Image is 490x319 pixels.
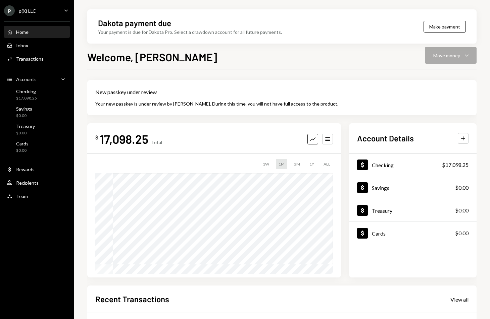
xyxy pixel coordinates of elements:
div: Treasury [372,207,392,214]
div: Treasury [16,123,35,129]
div: $0.00 [455,184,469,192]
div: 1M [276,159,287,169]
div: P [4,5,15,16]
div: Your new passkey is under review by [PERSON_NAME]. During this time, you will not have full acces... [95,100,469,107]
div: $0.00 [455,229,469,237]
div: Your payment is due for Dakota Pro. Select a drawdown account for all future payments. [98,28,282,36]
div: 17,098.25 [100,131,148,146]
a: Team [4,190,70,202]
a: Checking$17,098.25 [349,153,477,176]
a: Checking$17,098.25 [4,86,70,103]
div: $0.00 [16,113,32,119]
a: Rewards [4,163,70,175]
div: $0.00 [455,206,469,214]
a: Treasury$0.00 [349,199,477,221]
h2: Recent Transactions [95,294,169,305]
a: Home [4,26,70,38]
div: Checking [16,88,37,94]
div: 3M [291,159,303,169]
a: Recipients [4,177,70,189]
div: Accounts [16,76,37,82]
div: Savings [16,106,32,112]
div: $ [95,134,98,141]
div: Cards [372,230,386,237]
div: Rewards [16,167,35,172]
a: Savings$0.00 [4,104,70,120]
div: 1Y [307,159,317,169]
div: Home [16,29,29,35]
div: Dakota payment due [98,17,171,28]
div: Savings [372,185,389,191]
div: Inbox [16,43,28,48]
div: Transactions [16,56,44,62]
div: New passkey under review [95,88,469,96]
a: View all [450,296,469,303]
a: Cards$0.00 [4,139,70,155]
div: Checking [372,162,394,168]
a: Savings$0.00 [349,176,477,199]
div: View all [450,296,469,303]
h2: Account Details [357,133,414,144]
div: Cards [16,141,29,146]
div: 1W [260,159,272,169]
div: p(X) LLC [19,8,36,14]
a: Treasury$0.00 [4,121,70,137]
div: ALL [321,159,333,169]
a: Transactions [4,53,70,65]
div: $0.00 [16,148,29,153]
a: Cards$0.00 [349,222,477,244]
div: Recipients [16,180,39,186]
h1: Welcome, [PERSON_NAME] [87,50,217,64]
a: Accounts [4,73,70,85]
button: Make payment [424,21,466,33]
div: $17,098.25 [442,161,469,169]
div: $0.00 [16,130,35,136]
div: $17,098.25 [16,95,37,101]
a: Inbox [4,39,70,51]
div: Team [16,193,28,199]
div: Total [151,139,162,145]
